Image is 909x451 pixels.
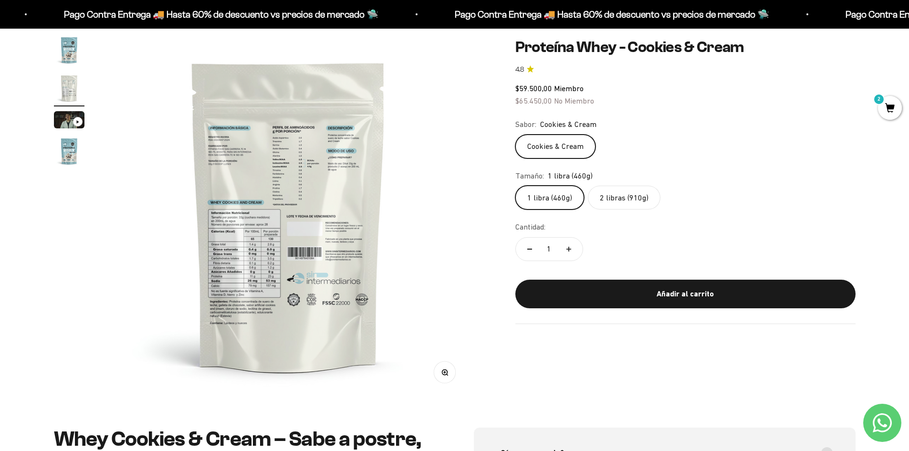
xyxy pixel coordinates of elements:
[515,64,524,74] span: 4.8
[54,136,84,169] button: Ir al artículo 4
[873,94,885,105] mark: 2
[54,35,84,68] button: Ir al artículo 1
[554,96,594,105] span: No Miembro
[54,35,84,65] img: Proteína Whey - Cookies & Cream
[534,288,836,300] div: Añadir al carrito
[554,84,584,93] span: Miembro
[515,221,545,233] label: Cantidad:
[54,73,84,104] img: Proteína Whey - Cookies & Cream
[516,238,543,261] button: Reducir cantidad
[515,118,536,131] legend: Sabor:
[54,111,84,131] button: Ir al artículo 3
[54,73,84,106] button: Ir al artículo 2
[515,96,552,105] span: $65.450,00
[515,38,856,56] h1: Proteína Whey - Cookies & Cream
[878,104,902,114] a: 2
[540,118,596,131] span: Cookies & Cream
[107,35,470,397] img: Proteína Whey - Cookies & Cream
[515,170,544,182] legend: Tamaño:
[515,64,856,74] a: 4.84.8 de 5.0 estrellas
[515,279,856,308] button: Añadir al carrito
[555,238,583,261] button: Aumentar cantidad
[515,84,552,93] span: $59.500,00
[548,170,593,182] span: 1 libra (460g)
[54,136,84,167] img: Proteína Whey - Cookies & Cream
[285,7,599,22] p: Pago Contra Entrega 🚚 Hasta 60% de descuento vs precios de mercado 🛸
